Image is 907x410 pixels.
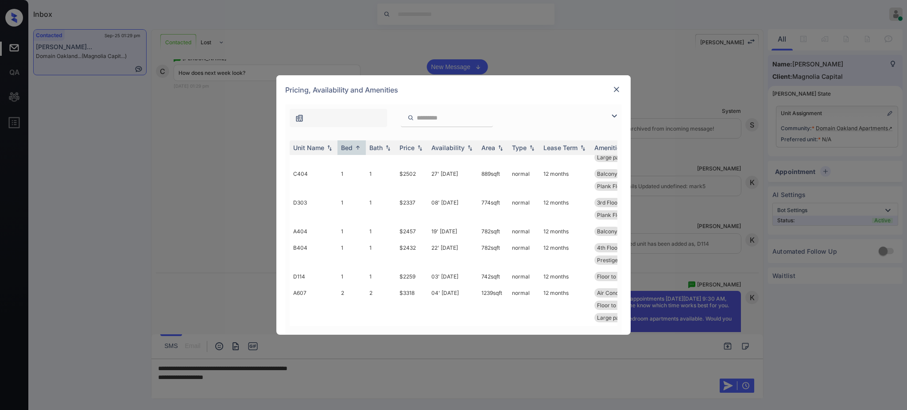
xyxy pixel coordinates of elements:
[366,268,396,285] td: 1
[369,144,383,151] div: Bath
[540,268,591,285] td: 12 months
[366,240,396,268] td: 1
[295,114,304,123] img: icon-zuma
[527,145,536,151] img: sorting
[431,144,465,151] div: Availability
[597,302,636,309] span: Floor to Ceilin...
[366,194,396,223] td: 1
[597,199,620,206] span: 3rd Floor
[396,194,428,223] td: $2337
[478,240,508,268] td: 782 sqft
[337,285,366,326] td: 2
[478,223,508,240] td: 782 sqft
[594,144,624,151] div: Amenities
[290,194,337,223] td: D303
[325,145,334,151] img: sorting
[396,285,428,326] td: $3318
[366,166,396,194] td: 1
[290,285,337,326] td: A607
[407,114,414,122] img: icon-zuma
[512,144,527,151] div: Type
[508,166,540,194] td: normal
[415,145,424,151] img: sorting
[396,166,428,194] td: $2502
[540,166,591,194] td: 12 months
[337,223,366,240] td: 1
[612,85,621,94] img: close
[396,268,428,285] td: $2259
[478,285,508,326] td: 1239 sqft
[508,240,540,268] td: normal
[337,268,366,285] td: 1
[428,268,478,285] td: 03' [DATE]
[293,144,324,151] div: Unit Name
[597,154,639,161] span: Large patio/bal...
[543,144,578,151] div: Lease Term
[597,170,617,177] span: Balcony
[609,111,620,121] img: icon-zuma
[290,166,337,194] td: C404
[337,166,366,194] td: 1
[428,223,478,240] td: 19' [DATE]
[337,194,366,223] td: 1
[341,144,353,151] div: Bed
[428,166,478,194] td: 27' [DATE]
[481,144,495,151] div: Area
[290,240,337,268] td: B404
[478,194,508,223] td: 774 sqft
[508,194,540,223] td: normal
[540,240,591,268] td: 12 months
[540,194,591,223] td: 12 months
[366,285,396,326] td: 2
[478,268,508,285] td: 742 sqft
[597,273,636,280] span: Floor to Ceilin...
[540,285,591,326] td: 12 months
[508,285,540,326] td: normal
[597,212,633,218] span: Plank Flooring
[290,223,337,240] td: A404
[399,144,415,151] div: Price
[597,257,634,263] span: Prestige - 1 BR
[508,223,540,240] td: normal
[578,145,587,151] img: sorting
[478,166,508,194] td: 889 sqft
[396,223,428,240] td: $2457
[597,314,639,321] span: Large patio/bal...
[597,183,633,190] span: Plank Flooring
[597,228,617,235] span: Balcony
[496,145,505,151] img: sorting
[597,290,638,296] span: Air Conditionin...
[428,194,478,223] td: 08' [DATE]
[428,285,478,326] td: 04' [DATE]
[540,223,591,240] td: 12 months
[384,145,392,151] img: sorting
[465,145,474,151] img: sorting
[353,144,362,151] img: sorting
[337,240,366,268] td: 1
[276,75,631,104] div: Pricing, Availability and Amenities
[396,240,428,268] td: $2432
[597,244,620,251] span: 4th Floor
[508,268,540,285] td: normal
[290,268,337,285] td: D114
[366,223,396,240] td: 1
[428,240,478,268] td: 22' [DATE]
